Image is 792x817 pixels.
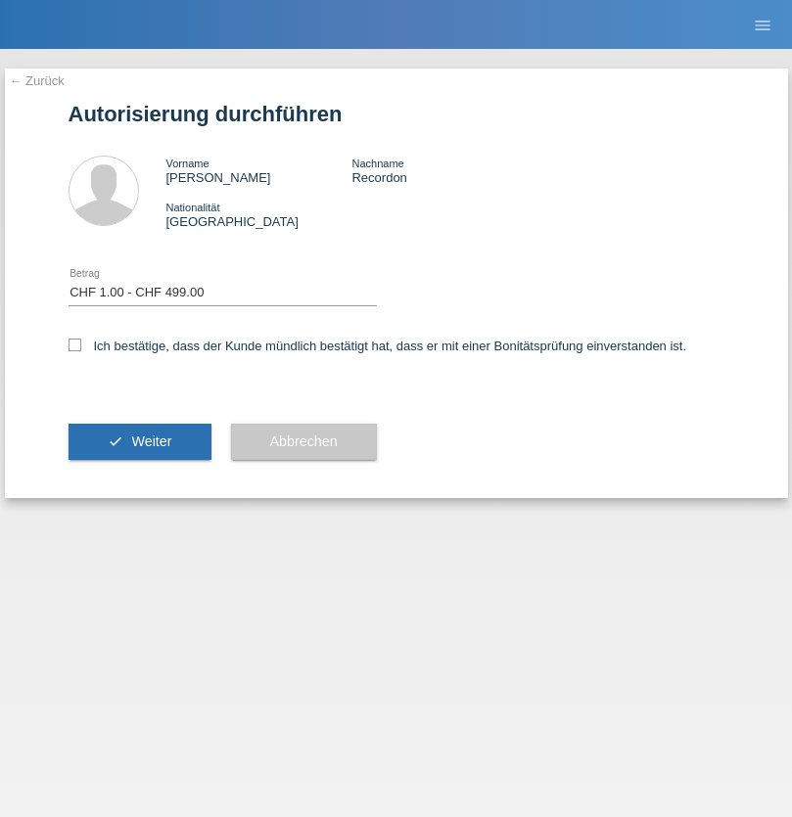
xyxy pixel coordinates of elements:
[270,433,338,449] span: Abbrechen
[69,102,724,126] h1: Autorisierung durchführen
[166,156,352,185] div: [PERSON_NAME]
[10,73,65,88] a: ← Zurück
[131,433,171,449] span: Weiter
[166,158,210,169] span: Vorname
[753,16,772,35] i: menu
[69,424,211,461] button: check Weiter
[351,156,537,185] div: Recordon
[351,158,403,169] span: Nachname
[166,200,352,229] div: [GEOGRAPHIC_DATA]
[69,339,687,353] label: Ich bestätige, dass der Kunde mündlich bestätigt hat, dass er mit einer Bonitätsprüfung einversta...
[166,202,220,213] span: Nationalität
[231,424,377,461] button: Abbrechen
[743,19,782,30] a: menu
[108,433,123,449] i: check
